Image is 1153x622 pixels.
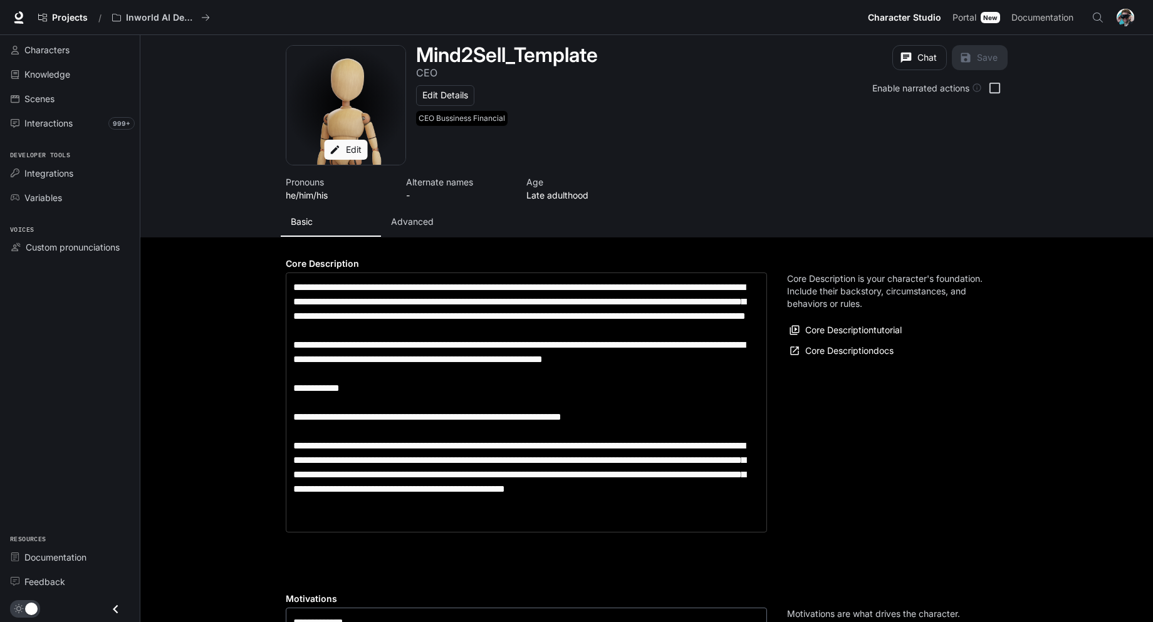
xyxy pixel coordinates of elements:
[892,45,947,70] button: Chat
[406,189,511,202] p: -
[526,175,632,189] p: Age
[24,68,70,81] span: Knowledge
[416,65,437,80] button: Open character details dialog
[286,46,405,165] button: Open character avatar dialog
[33,5,93,30] a: Go to projects
[93,11,107,24] div: /
[419,113,505,123] p: CEO Bussiness Financial
[416,111,510,131] button: Open character details dialog
[24,191,62,204] span: Variables
[286,175,391,189] p: Pronouns
[5,187,135,209] a: Variables
[5,546,135,568] a: Documentation
[981,12,1000,23] div: New
[952,10,976,26] span: Portal
[5,112,135,134] a: Interactions
[108,117,135,130] span: 999+
[872,81,982,95] div: Enable narrated actions
[787,608,960,620] p: Motivations are what drives the character.
[102,596,130,622] button: Close drawer
[24,117,73,130] span: Interactions
[1011,10,1073,26] span: Documentation
[406,175,511,189] p: Alternate names
[416,66,437,79] p: CEO
[416,45,598,65] button: Open character details dialog
[5,88,135,110] a: Scenes
[1117,9,1134,26] img: User avatar
[286,272,767,532] div: label
[526,189,632,202] p: Late adulthood
[24,167,73,180] span: Integrations
[391,215,434,228] p: Advanced
[286,189,391,202] p: he/him/his
[1085,5,1110,30] button: Open Command Menu
[286,175,391,202] button: Open character details dialog
[5,571,135,593] a: Feedback
[787,272,988,310] p: Core Description is your character's foundation. Include their backstory, circumstances, and beha...
[286,593,767,605] h4: Motivations
[325,140,368,160] button: Edit
[526,175,632,202] button: Open character details dialog
[24,92,55,105] span: Scenes
[868,10,941,26] span: Character Studio
[24,43,70,56] span: Characters
[25,601,38,615] span: Dark mode toggle
[5,236,135,258] a: Custom pronunciations
[126,13,196,23] p: Inworld AI Demos
[107,5,216,30] button: All workspaces
[24,575,65,588] span: Feedback
[416,111,510,126] span: CEO Bussiness Financial
[5,63,135,85] a: Knowledge
[947,5,1005,30] a: PortalNew
[52,13,88,23] span: Projects
[787,341,897,361] a: Core Descriptiondocs
[787,320,905,341] button: Core Descriptiontutorial
[863,5,946,30] a: Character Studio
[1113,5,1138,30] button: User avatar
[286,257,767,270] h4: Core Description
[5,162,135,184] a: Integrations
[416,43,598,67] h1: Mind2Sell_Template
[5,39,135,61] a: Characters
[406,175,511,202] button: Open character details dialog
[24,551,86,564] span: Documentation
[1006,5,1083,30] a: Documentation
[26,241,120,254] span: Custom pronunciations
[286,46,405,165] div: Avatar image
[291,215,313,228] p: Basic
[416,85,474,106] button: Edit Details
